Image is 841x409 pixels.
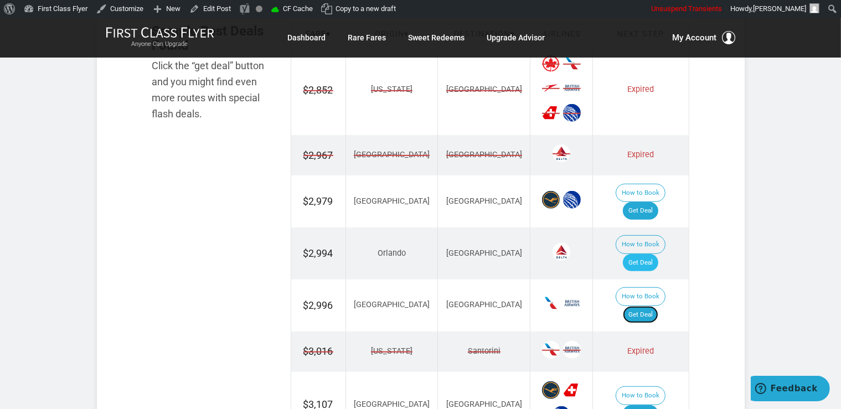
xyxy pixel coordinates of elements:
span: [GEOGRAPHIC_DATA] [446,300,522,309]
a: Sweet Redeems [409,28,465,48]
span: $2,979 [303,195,333,207]
span: [GEOGRAPHIC_DATA] [354,400,430,409]
span: [GEOGRAPHIC_DATA] [354,196,430,206]
a: Get Deal [623,254,658,272]
small: Anyone Can Upgrade [106,40,214,48]
span: $3,016 [303,344,333,359]
span: British Airways [563,294,581,312]
button: My Account [673,31,736,44]
span: Expired [627,85,654,94]
a: Get Deal [623,306,658,324]
span: Santorini [468,346,501,358]
button: How to Book [616,184,665,203]
span: Lufthansa [542,381,560,399]
span: $2,852 [303,83,333,97]
span: $2,996 [303,299,333,311]
span: Delta Airlines [553,144,570,162]
span: British Airways [563,79,581,97]
span: [US_STATE] [371,346,412,358]
span: [GEOGRAPHIC_DATA] [446,84,522,96]
span: Lufthansa [542,191,560,209]
img: First Class Flyer [106,27,214,38]
button: How to Book [616,287,665,306]
span: $2,994 [303,247,333,259]
span: Expired [627,346,654,356]
span: United [563,191,581,209]
span: [GEOGRAPHIC_DATA] [446,196,522,206]
span: Swiss [542,104,560,122]
a: Rare Fares [348,28,386,48]
a: Get Deal [623,202,658,220]
span: Orlando [378,248,406,258]
a: Dashboard [288,28,326,48]
span: American Airlines [542,341,560,359]
span: Unsuspend Transients [651,4,722,13]
div: Click the “get deal” button and you might find even more routes with special flash deals. [152,58,274,122]
span: Swiss [563,381,581,399]
span: American Airlines [563,55,581,73]
span: Expired [627,150,654,159]
span: British Airways [563,341,581,359]
button: How to Book [616,235,665,254]
iframe: Opens a widget where you can find more information [751,376,830,403]
span: Air Canada [542,55,560,73]
span: [GEOGRAPHIC_DATA] [446,400,522,409]
span: Austrian Airlines‎ [542,79,560,97]
button: How to Book [616,386,665,405]
span: My Account [673,31,717,44]
span: [GEOGRAPHIC_DATA] [446,149,522,161]
span: [GEOGRAPHIC_DATA] [354,300,430,309]
span: [US_STATE] [371,84,412,96]
span: [GEOGRAPHIC_DATA] [446,248,522,258]
span: Delta Airlines [553,243,570,261]
a: Upgrade Advisor [487,28,545,48]
a: First Class FlyerAnyone Can Upgrade [106,27,214,49]
span: [PERSON_NAME] [753,4,806,13]
span: American Airlines [542,294,560,312]
span: United [563,104,581,122]
span: [GEOGRAPHIC_DATA] [354,149,430,161]
span: $2,967 [303,148,333,163]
